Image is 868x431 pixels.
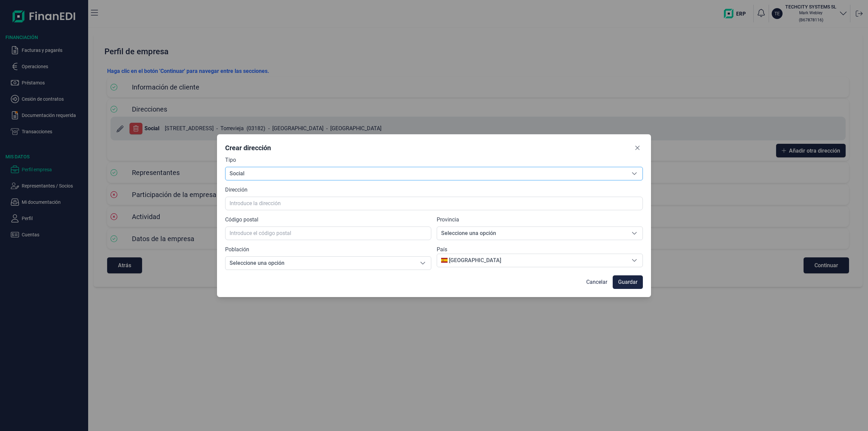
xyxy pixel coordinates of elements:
label: Provincia [437,216,459,224]
label: Código postal [225,216,258,224]
label: País [437,246,447,254]
label: Población [225,246,249,254]
input: Introduce la dirección [225,197,643,210]
div: Seleccione una opción [626,227,643,240]
span: Social [225,167,626,180]
div: Crear dirección [225,143,271,153]
label: Dirección [225,186,248,194]
button: Cancelar [581,275,613,289]
img: ES [441,257,448,263]
button: Close [632,142,643,153]
input: Introduce el código postal [225,227,431,240]
div: Seleccione una opción [626,167,643,180]
button: Guardar [613,275,643,289]
span: Guardar [618,278,637,286]
div: Seleccione una opción [415,257,431,270]
span: Cancelar [586,278,607,286]
div: Seleccione un país [626,254,643,267]
div: [GEOGRAPHIC_DATA] [449,256,501,265]
span: Seleccione una opción [437,227,626,240]
label: Tipo [225,156,236,164]
span: Seleccione una opción [225,257,415,270]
